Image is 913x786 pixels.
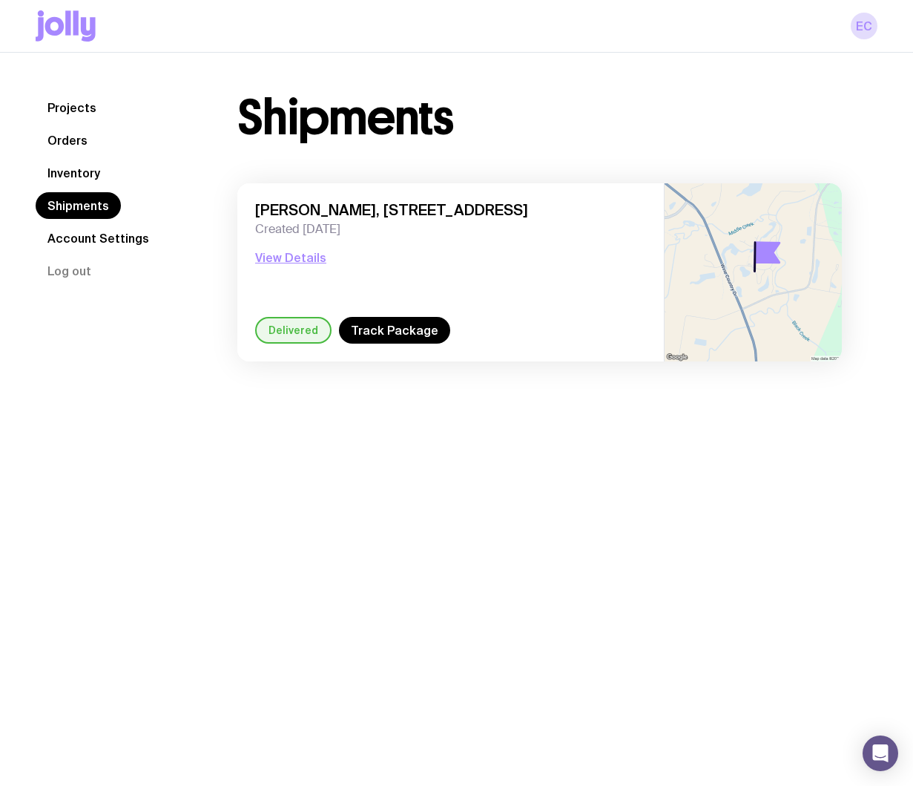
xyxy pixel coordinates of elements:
[863,736,898,771] div: Open Intercom Messenger
[36,127,99,154] a: Orders
[36,192,121,219] a: Shipments
[36,225,161,252] a: Account Settings
[255,201,646,219] span: [PERSON_NAME], [STREET_ADDRESS]
[339,317,450,344] a: Track Package
[255,317,332,344] div: Delivered
[36,160,112,186] a: Inventory
[36,258,103,284] button: Log out
[851,13,877,39] a: EC
[665,183,842,361] img: staticmap
[255,222,646,237] span: Created [DATE]
[237,94,453,142] h1: Shipments
[36,94,108,121] a: Projects
[255,249,326,266] button: View Details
